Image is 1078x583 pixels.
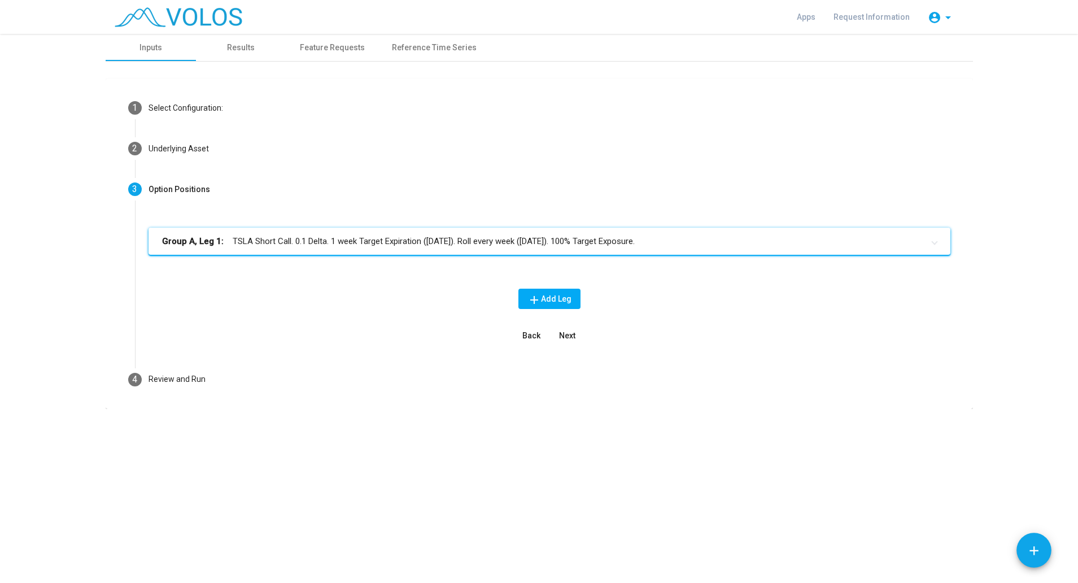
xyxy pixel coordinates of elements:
[227,42,255,54] div: Results
[132,143,137,154] span: 2
[139,42,162,54] div: Inputs
[797,12,815,21] span: Apps
[149,228,950,255] mat-expansion-panel-header: Group A, Leg 1:TSLA Short Call. 0.1 Delta. 1 week Target Expiration ([DATE]). Roll every week ([D...
[149,373,206,385] div: Review and Run
[559,331,575,340] span: Next
[549,325,586,346] button: Next
[300,42,365,54] div: Feature Requests
[149,143,209,155] div: Underlying Asset
[392,42,477,54] div: Reference Time Series
[132,374,137,385] span: 4
[824,7,919,27] a: Request Information
[162,235,923,248] mat-panel-title: TSLA Short Call. 0.1 Delta. 1 week Target Expiration ([DATE]). Roll every week ([DATE]). 100% Tar...
[788,7,824,27] a: Apps
[149,102,223,114] div: Select Configuration:
[513,325,549,346] button: Back
[522,331,540,340] span: Back
[941,11,955,24] mat-icon: arrow_drop_down
[132,102,137,113] span: 1
[1016,533,1051,568] button: Add icon
[1027,543,1041,558] mat-icon: add
[527,293,541,307] mat-icon: add
[132,184,137,194] span: 3
[162,235,224,248] b: Group A, Leg 1:
[149,184,210,195] div: Option Positions
[527,294,571,303] span: Add Leg
[518,289,581,309] button: Add Leg
[928,11,941,24] mat-icon: account_circle
[833,12,910,21] span: Request Information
